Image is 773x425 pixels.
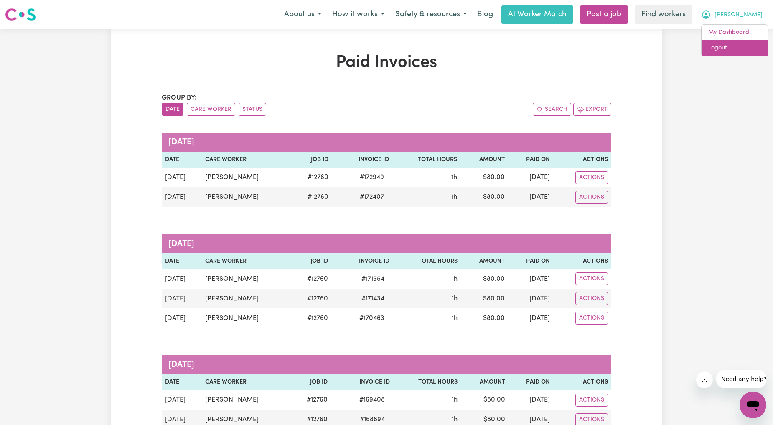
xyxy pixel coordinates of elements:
[580,5,628,24] a: Post a job
[696,371,713,388] iframe: Close message
[393,253,460,269] th: Total Hours
[508,168,553,187] td: [DATE]
[162,152,202,168] th: Date
[508,308,553,328] td: [DATE]
[354,395,390,405] span: # 169408
[702,25,768,41] a: My Dashboard
[202,152,291,168] th: Care Worker
[331,374,393,390] th: Invoice ID
[460,152,508,168] th: Amount
[461,253,509,269] th: Amount
[575,312,608,325] button: Actions
[701,24,768,56] div: My Account
[461,269,509,289] td: $ 80.00
[187,103,235,116] button: sort invoices by care worker
[573,103,611,116] button: Export
[162,308,202,328] td: [DATE]
[202,253,291,269] th: Care Worker
[290,253,331,269] th: Job ID
[162,95,197,101] span: Group by:
[291,187,332,207] td: # 12760
[355,172,389,182] span: # 172949
[5,5,36,24] a: Careseekers logo
[290,289,331,308] td: # 12760
[452,315,458,322] span: 1 hour
[553,152,611,168] th: Actions
[452,276,458,282] span: 1 hour
[290,374,331,390] th: Job ID
[716,370,766,388] iframe: Message from company
[356,294,389,304] span: # 171434
[239,103,266,116] button: sort invoices by paid status
[392,152,460,168] th: Total Hours
[702,40,768,56] a: Logout
[162,53,611,73] h1: Paid Invoices
[279,6,327,23] button: About us
[331,253,393,269] th: Invoice ID
[575,272,608,285] button: Actions
[290,269,331,289] td: # 12760
[461,289,509,308] td: $ 80.00
[452,397,458,403] span: 1 hour
[354,313,389,323] span: # 170463
[533,103,571,116] button: Search
[575,394,608,407] button: Actions
[202,269,291,289] td: [PERSON_NAME]
[553,374,611,390] th: Actions
[635,5,692,24] a: Find workers
[509,374,554,390] th: Paid On
[202,308,291,328] td: [PERSON_NAME]
[162,234,611,253] caption: [DATE]
[355,192,389,202] span: # 172407
[162,269,202,289] td: [DATE]
[696,6,768,23] button: My Account
[461,308,509,328] td: $ 80.00
[202,168,291,187] td: [PERSON_NAME]
[461,374,508,390] th: Amount
[508,152,553,168] th: Paid On
[509,390,554,410] td: [DATE]
[162,187,202,207] td: [DATE]
[162,103,183,116] button: sort invoices by date
[575,171,608,184] button: Actions
[452,416,458,423] span: 1 hour
[332,152,392,168] th: Invoice ID
[740,392,766,418] iframe: Button to launch messaging window
[162,374,202,390] th: Date
[355,415,390,425] span: # 168894
[508,269,553,289] td: [DATE]
[575,292,608,305] button: Actions
[162,133,611,152] caption: [DATE]
[553,253,611,269] th: Actions
[162,168,202,187] td: [DATE]
[452,295,458,302] span: 1 hour
[290,390,331,410] td: # 12760
[5,6,51,13] span: Need any help?
[291,152,332,168] th: Job ID
[202,187,291,207] td: [PERSON_NAME]
[451,194,457,200] span: 1 hour
[327,6,390,23] button: How it works
[202,390,290,410] td: [PERSON_NAME]
[451,174,457,181] span: 1 hour
[715,10,763,20] span: [PERSON_NAME]
[575,191,608,204] button: Actions
[508,253,553,269] th: Paid On
[501,5,573,24] a: AI Worker Match
[202,374,290,390] th: Care Worker
[356,274,389,284] span: # 171954
[162,355,611,374] caption: [DATE]
[460,187,508,207] td: $ 80.00
[162,390,202,410] td: [DATE]
[472,5,498,24] a: Blog
[393,374,461,390] th: Total Hours
[290,308,331,328] td: # 12760
[202,289,291,308] td: [PERSON_NAME]
[460,168,508,187] td: $ 80.00
[291,168,332,187] td: # 12760
[162,289,202,308] td: [DATE]
[461,390,508,410] td: $ 80.00
[162,253,202,269] th: Date
[508,289,553,308] td: [DATE]
[508,187,553,207] td: [DATE]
